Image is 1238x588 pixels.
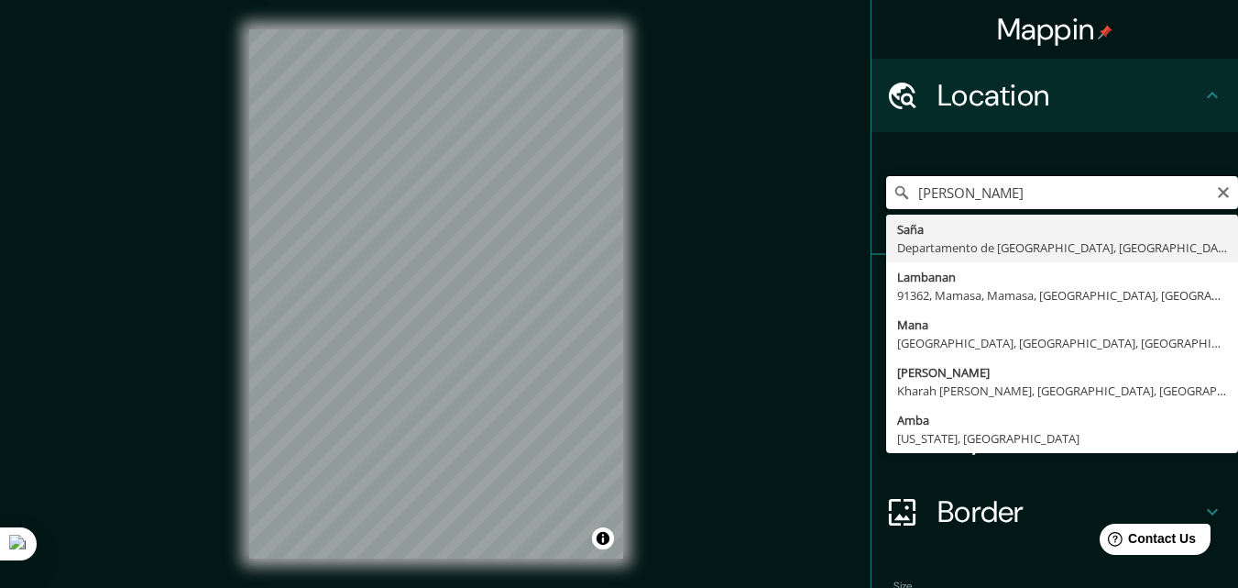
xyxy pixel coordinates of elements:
h4: Location [937,77,1201,114]
h4: Layout [937,420,1201,457]
h4: Border [937,494,1201,530]
button: Toggle attribution [592,527,614,549]
div: Amba [897,411,1227,429]
div: Border [871,475,1238,549]
div: Kharah [PERSON_NAME], [GEOGRAPHIC_DATA], [GEOGRAPHIC_DATA], [GEOGRAPHIC_DATA] [897,382,1227,400]
iframe: Help widget launcher [1075,516,1218,568]
div: [PERSON_NAME] [897,363,1227,382]
div: Lambanan [897,268,1227,286]
div: Layout [871,402,1238,475]
button: Clear [1216,183,1231,200]
img: pin-icon.png [1098,25,1112,39]
div: [US_STATE], [GEOGRAPHIC_DATA] [897,429,1227,448]
div: Pins [871,255,1238,328]
div: 91362, Mamasa, Mamasa, [GEOGRAPHIC_DATA], [GEOGRAPHIC_DATA] [897,286,1227,305]
div: Location [871,59,1238,132]
div: Mana [897,316,1227,334]
div: [GEOGRAPHIC_DATA], [GEOGRAPHIC_DATA], [GEOGRAPHIC_DATA], [GEOGRAPHIC_DATA] [897,334,1227,352]
div: Style [871,328,1238,402]
div: Saña [897,220,1227,239]
div: Departamento de [GEOGRAPHIC_DATA], [GEOGRAPHIC_DATA] [897,239,1227,257]
input: Pick your city or area [886,176,1238,209]
canvas: Map [249,29,623,559]
h4: Mappin [997,11,1113,48]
